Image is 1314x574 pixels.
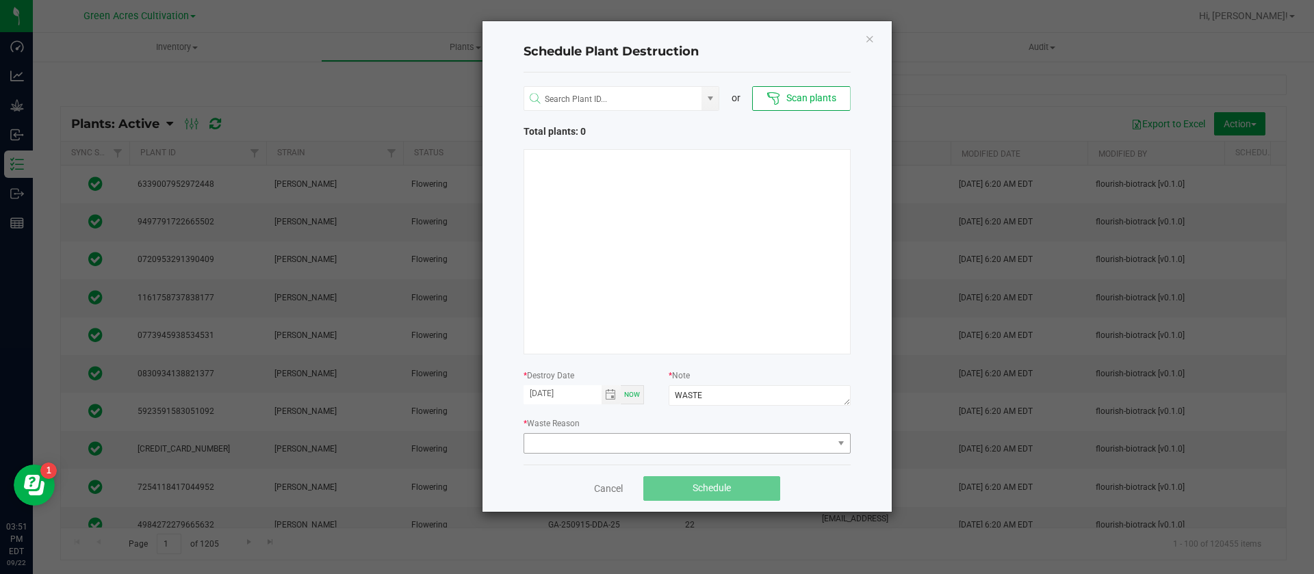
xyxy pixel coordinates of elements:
[719,91,752,105] div: or
[693,482,731,493] span: Schedule
[865,30,875,47] button: Close
[524,125,687,139] span: Total plants: 0
[14,465,55,506] iframe: Resource center
[524,369,574,382] label: Destroy Date
[752,86,850,111] button: Scan plants
[524,43,851,61] h4: Schedule Plant Destruction
[524,87,702,112] input: NO DATA FOUND
[524,417,580,430] label: Waste Reason
[40,462,57,479] iframe: Resource center unread badge
[602,385,621,404] span: Toggle calendar
[524,385,602,402] input: Date
[643,476,780,501] button: Schedule
[624,391,640,398] span: Now
[594,482,623,495] a: Cancel
[669,369,690,382] label: Note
